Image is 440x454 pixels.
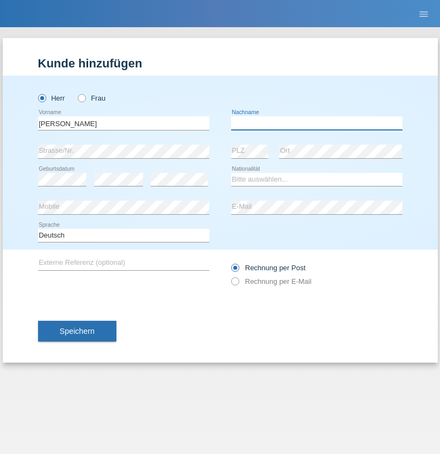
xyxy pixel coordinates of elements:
label: Herr [38,94,65,102]
h1: Kunde hinzufügen [38,57,402,70]
input: Rechnung per E-Mail [231,277,238,291]
input: Frau [78,94,85,101]
input: Herr [38,94,45,101]
label: Rechnung per E-Mail [231,277,312,285]
label: Frau [78,94,106,102]
a: menu [413,10,435,17]
button: Speichern [38,321,116,341]
label: Rechnung per Post [231,264,306,272]
input: Rechnung per Post [231,264,238,277]
span: Speichern [60,327,95,335]
i: menu [418,9,429,20]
